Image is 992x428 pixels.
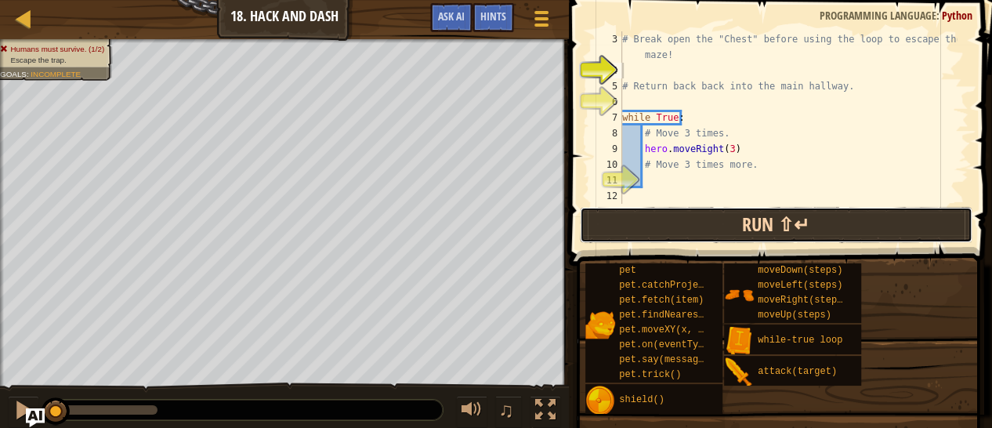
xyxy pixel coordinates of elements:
[438,9,465,24] span: Ask AI
[585,386,615,415] img: portrait.png
[619,280,766,291] span: pet.catchProjectile(arrow)
[591,125,622,141] div: 8
[498,398,514,422] span: ♫
[8,396,39,428] button: Ctrl + P: Pause
[724,357,754,387] img: portrait.png
[619,295,704,306] span: pet.fetch(item)
[619,325,709,336] span: pet.moveXY(x, y)
[619,369,681,380] span: pet.trick()
[758,265,842,276] span: moveDown(steps)
[31,70,81,78] span: Incomplete
[619,394,664,405] span: shield()
[724,280,754,310] img: portrait.png
[591,63,622,78] div: 4
[26,408,45,427] button: Ask AI
[758,310,831,321] span: moveUp(steps)
[758,366,837,377] span: attack(target)
[591,172,622,188] div: 11
[619,339,766,350] span: pet.on(eventType, handler)
[430,3,472,32] button: Ask AI
[758,295,848,306] span: moveRight(steps)
[942,8,972,23] span: Python
[10,56,66,64] span: Escape the trap.
[580,207,972,243] button: Run ⇧↵
[591,110,622,125] div: 7
[591,31,622,63] div: 3
[724,326,754,356] img: portrait.png
[619,265,636,276] span: pet
[456,396,487,428] button: Adjust volume
[10,45,104,53] span: Humans must survive. (1/2)
[820,8,936,23] span: Programming language
[480,9,506,24] span: Hints
[591,157,622,172] div: 10
[591,141,622,157] div: 9
[758,335,842,346] span: while-true loop
[530,396,561,428] button: Toggle fullscreen
[619,310,771,321] span: pet.findNearestByType(type)
[591,94,622,110] div: 6
[619,354,709,365] span: pet.say(message)
[591,188,622,204] div: 12
[936,8,942,23] span: :
[591,78,622,94] div: 5
[495,396,522,428] button: ♫
[522,3,561,40] button: Show game menu
[585,310,615,339] img: portrait.png
[758,280,842,291] span: moveLeft(steps)
[27,70,31,78] span: :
